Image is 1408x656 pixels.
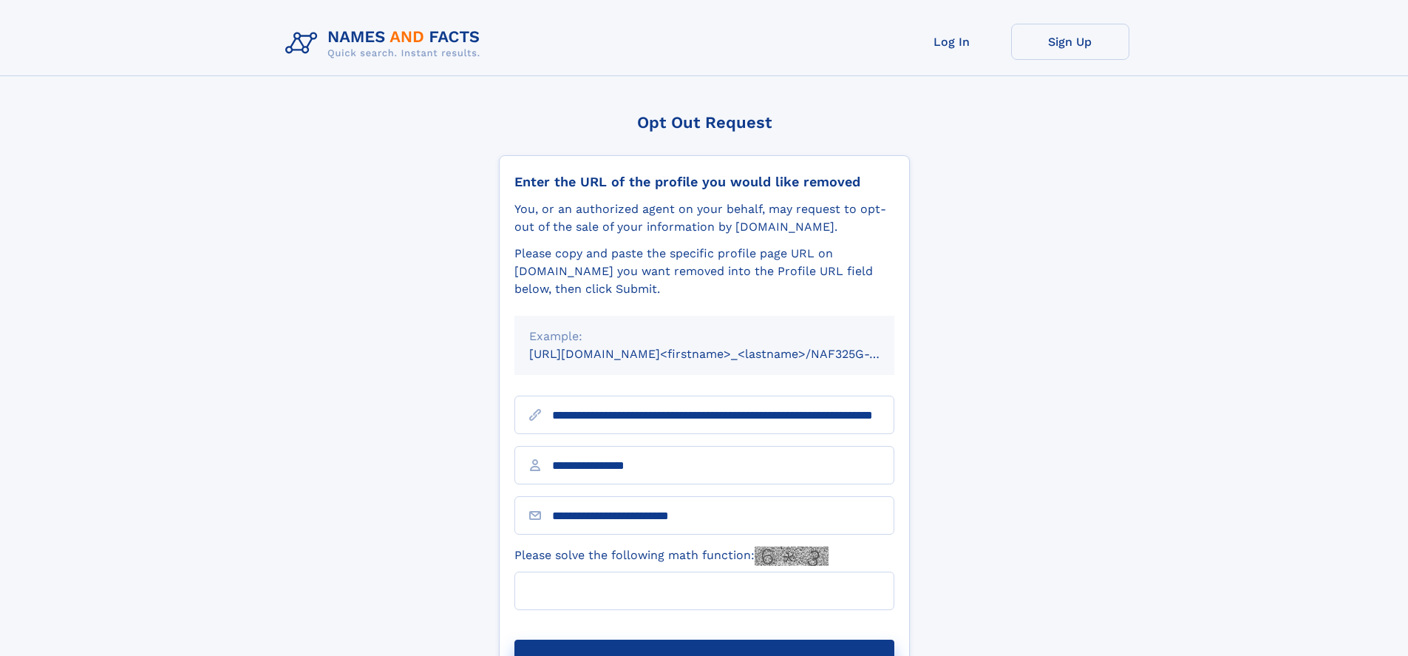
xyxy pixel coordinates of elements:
img: Logo Names and Facts [279,24,492,64]
div: Opt Out Request [499,113,910,132]
a: Sign Up [1011,24,1129,60]
a: Log In [893,24,1011,60]
label: Please solve the following math function: [514,547,829,566]
div: Enter the URL of the profile you would like removed [514,174,894,190]
div: You, or an authorized agent on your behalf, may request to opt-out of the sale of your informatio... [514,200,894,236]
div: Example: [529,328,880,345]
small: [URL][DOMAIN_NAME]<firstname>_<lastname>/NAF325G-xxxxxxxx [529,347,922,361]
div: Please copy and paste the specific profile page URL on [DOMAIN_NAME] you want removed into the Pr... [514,245,894,298]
